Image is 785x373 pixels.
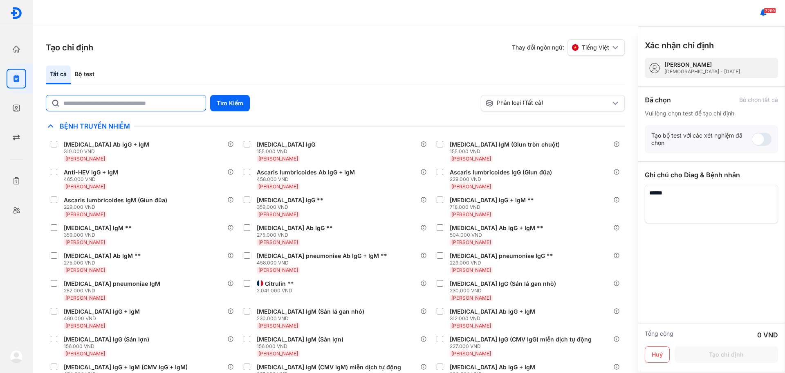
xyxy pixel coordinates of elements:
div: [MEDICAL_DATA] IgG (Sán lá gan nhỏ) [450,280,556,287]
button: Tìm Kiếm [210,95,250,111]
div: [MEDICAL_DATA] IgM (Giun tròn chuột) [450,141,560,148]
div: 458.000 VND [257,176,358,183]
div: Ascaris lumbricoides IgG (Giun đũa) [450,169,552,176]
div: [MEDICAL_DATA] IgM ** [64,224,132,232]
div: Bỏ chọn tất cả [739,96,778,104]
div: Tạo bộ test với các xét nghiệm đã chọn [651,132,752,147]
h3: Xác nhận chỉ định [645,40,714,51]
div: 229.000 VND [450,260,556,266]
div: [MEDICAL_DATA] IgM (Sán lợn) [257,336,343,343]
span: [PERSON_NAME] [258,267,298,273]
div: 230.000 VND [257,315,368,322]
div: 230.000 VND [450,287,559,294]
div: Bộ test [71,66,99,84]
div: [MEDICAL_DATA] IgG + IgM (CMV IgG + IgM) [64,364,188,371]
div: Ghi chú cho Diag & Bệnh nhân [645,170,778,180]
div: [MEDICAL_DATA] Ab IgG + IgM [64,141,149,148]
span: [PERSON_NAME] [65,211,105,217]
div: [MEDICAL_DATA] pneumoniae Ab IgG + IgM ** [257,252,387,260]
div: 156.000 VND [257,343,347,350]
div: [MEDICAL_DATA] Ab IgG + IgM ** [450,224,543,232]
div: 155.000 VND [257,148,318,155]
div: 460.000 VND [64,315,143,322]
div: 458.000 VND [257,260,390,266]
div: 718.000 VND [450,204,537,210]
span: [PERSON_NAME] [65,267,105,273]
div: 2.041.000 VND [257,287,297,294]
span: [PERSON_NAME] [65,156,105,162]
div: Thay đổi ngôn ngữ: [512,39,625,56]
span: [PERSON_NAME] [65,239,105,245]
div: [MEDICAL_DATA] Ab IgG + IgM [450,308,535,315]
span: [PERSON_NAME] [65,323,105,329]
span: Tiếng Việt [582,44,609,51]
span: [PERSON_NAME] [451,350,491,357]
span: Bệnh Truyền Nhiễm [56,122,134,130]
div: Ascaris lumbricoides IgM (Giun đũa) [64,197,167,204]
div: 252.000 VND [64,287,164,294]
h3: Tạo chỉ định [46,42,93,53]
div: Tất cả [46,66,71,84]
span: [PERSON_NAME] [65,350,105,357]
div: 229.000 VND [64,204,170,210]
div: 312.000 VND [450,315,538,322]
span: [PERSON_NAME] [258,211,298,217]
div: [MEDICAL_DATA] IgM (Sán lá gan nhỏ) [257,308,364,315]
span: [PERSON_NAME] [451,211,491,217]
div: [MEDICAL_DATA] IgG + IgM ** [450,197,534,204]
div: 275.000 VND [64,260,144,266]
div: [MEDICAL_DATA] IgG [257,141,315,148]
img: logo [10,7,22,19]
span: [PERSON_NAME] [451,183,491,190]
div: [DEMOGRAPHIC_DATA] - [DATE] [664,68,740,75]
div: [PERSON_NAME] [664,61,740,68]
div: [MEDICAL_DATA] IgG + IgM [64,308,140,315]
div: [MEDICAL_DATA] IgM (CMV IgM) miễn dịch tự động [257,364,401,371]
div: 227.000 VND [450,343,595,350]
div: Tổng cộng [645,330,673,340]
span: [PERSON_NAME] [258,183,298,190]
span: [PERSON_NAME] [451,267,491,273]
div: 156.000 VND [64,343,153,350]
span: [PERSON_NAME] [451,156,491,162]
div: 465.000 VND [64,176,121,183]
div: Phân loại (Tất cả) [485,99,610,107]
span: 7289 [764,8,776,14]
span: [PERSON_NAME] [65,295,105,301]
span: [PERSON_NAME] [258,350,298,357]
div: Citrulin ** [265,280,294,287]
div: [MEDICAL_DATA] Ab IgG + IgM [450,364,535,371]
button: Tạo chỉ định [675,346,778,363]
div: 229.000 VND [450,176,555,183]
span: [PERSON_NAME] [65,183,105,190]
div: Vui lòng chọn test để tạo chỉ định [645,110,778,117]
div: [MEDICAL_DATA] pneumoniae IgM [64,280,160,287]
span: [PERSON_NAME] [258,239,298,245]
div: [MEDICAL_DATA] Ab IgM ** [64,252,141,260]
img: logo [10,350,23,363]
div: 310.000 VND [64,148,153,155]
div: 359.000 VND [257,204,327,210]
span: [PERSON_NAME] [451,323,491,329]
div: [MEDICAL_DATA] IgG (CMV IgG) miễn dịch tự động [450,336,592,343]
div: 0 VND [757,330,778,340]
button: Huỷ [645,346,670,363]
span: [PERSON_NAME] [451,239,491,245]
div: Ascaris lumbricoides Ab IgG + IgM [257,169,355,176]
div: Đã chọn [645,95,671,105]
div: 504.000 VND [450,232,547,238]
div: Anti-HEV IgG + IgM [64,169,118,176]
div: 359.000 VND [64,232,135,238]
span: [PERSON_NAME] [451,295,491,301]
div: [MEDICAL_DATA] pneumoniae IgG ** [450,252,553,260]
div: [MEDICAL_DATA] IgG (Sán lợn) [64,336,149,343]
span: [PERSON_NAME] [258,156,298,162]
div: 275.000 VND [257,232,336,238]
div: [MEDICAL_DATA] Ab IgG ** [257,224,333,232]
span: [PERSON_NAME] [258,323,298,329]
div: 155.000 VND [450,148,563,155]
div: [MEDICAL_DATA] IgG ** [257,197,323,204]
